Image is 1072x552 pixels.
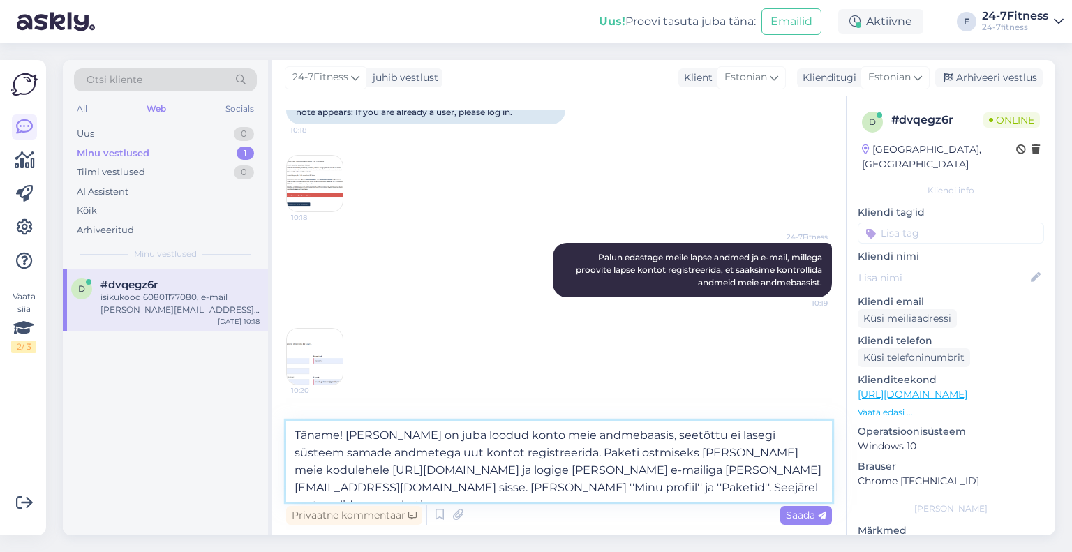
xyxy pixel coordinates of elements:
span: 10:19 [775,298,828,308]
img: Attachment [287,156,343,211]
div: Küsi meiliaadressi [858,309,957,328]
img: Askly Logo [11,71,38,98]
div: F [957,12,976,31]
div: 2 / 3 [11,341,36,353]
div: Arhiveeri vestlus [935,68,1043,87]
div: 1 [237,147,254,161]
p: Operatsioonisüsteem [858,424,1044,439]
div: Minu vestlused [77,147,149,161]
div: 24-7fitness [982,22,1048,33]
textarea: Täname! [PERSON_NAME] on juba loodud konto meie andmebaasis, seetõttu ei lasegi süsteem samade an... [286,421,832,502]
span: Otsi kliente [87,73,142,87]
p: Windows 10 [858,439,1044,454]
p: Vaata edasi ... [858,406,1044,419]
div: juhib vestlust [367,70,438,85]
span: 24-7Fitness [292,70,348,85]
span: Minu vestlused [134,248,197,260]
div: Arhiveeritud [77,223,134,237]
p: Brauser [858,459,1044,474]
span: Palun edastage meile lapse andmed ja e-mail, millega proovite lapse kontot registreerida, et saak... [576,252,824,288]
p: Kliendi nimi [858,249,1044,264]
span: Estonian [724,70,767,85]
input: Lisa nimi [858,270,1028,285]
span: 24-7Fitness [775,232,828,242]
div: [DATE] 10:18 [218,316,260,327]
span: 10:18 [291,212,343,223]
b: Uus! [599,15,625,28]
div: # dvqegz6r [891,112,983,128]
a: 24-7Fitness24-7fitness [982,10,1064,33]
input: Lisa tag [858,223,1044,244]
div: AI Assistent [77,185,128,199]
div: Kliendi info [858,184,1044,197]
div: 24-7Fitness [982,10,1048,22]
span: d [78,283,85,294]
span: 10:20 [291,385,343,396]
div: Vaata siia [11,290,36,353]
p: Kliendi tag'id [858,205,1044,220]
div: [GEOGRAPHIC_DATA], [GEOGRAPHIC_DATA] [862,142,1016,172]
div: 0 [234,127,254,141]
div: Klienditugi [797,70,856,85]
div: Proovi tasuta juba täna: [599,13,756,30]
img: Attachment [287,329,343,385]
p: Kliendi telefon [858,334,1044,348]
span: Online [983,112,1040,128]
div: [PERSON_NAME] [858,502,1044,515]
div: Socials [223,100,257,118]
div: Aktiivne [838,9,923,34]
div: All [74,100,90,118]
p: Kliendi email [858,294,1044,309]
p: Märkmed [858,523,1044,538]
div: Kõik [77,204,97,218]
span: Estonian [868,70,911,85]
div: Web [144,100,169,118]
div: Tiimi vestlused [77,165,145,179]
a: [URL][DOMAIN_NAME] [858,388,967,401]
span: Saada [786,509,826,521]
div: Uus [77,127,94,141]
span: #dvqegz6r [100,278,158,291]
span: d [869,117,876,127]
div: Klient [678,70,713,85]
p: Chrome [TECHNICAL_ID] [858,474,1044,488]
span: 10:18 [290,125,343,135]
div: Privaatne kommentaar [286,506,422,525]
p: Klienditeekond [858,373,1044,387]
div: 0 [234,165,254,179]
button: Emailid [761,8,821,35]
div: isikukood 60801177080, e-mail [PERSON_NAME][EMAIL_ADDRESS][DOMAIN_NAME] [100,291,260,316]
div: Küsi telefoninumbrit [858,348,970,367]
